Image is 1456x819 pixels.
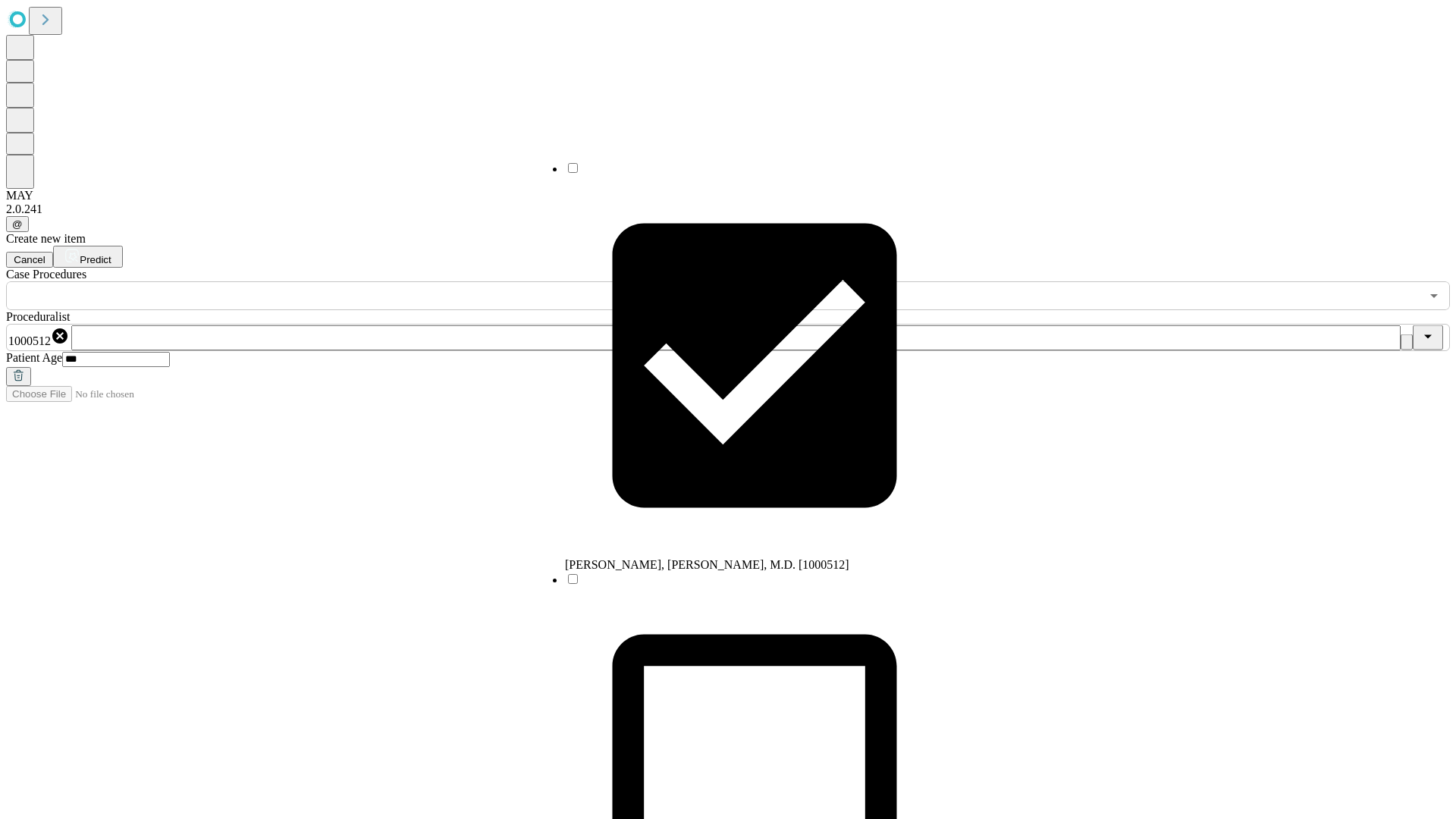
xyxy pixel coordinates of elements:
[6,310,70,323] span: Proceduralist
[6,202,1450,216] div: 2.0.241
[80,254,111,265] span: Predict
[565,558,849,571] span: [PERSON_NAME], [PERSON_NAME], M.D. [1000512]
[1423,285,1445,306] button: Open
[6,351,62,364] span: Patient Age
[8,334,51,347] span: 1000512
[1413,325,1443,350] button: Close
[8,327,69,348] div: 1000512
[6,189,1450,202] div: MAY
[12,218,23,230] span: @
[6,252,53,268] button: Cancel
[6,232,86,245] span: Create new item
[14,254,45,265] span: Cancel
[53,246,123,268] button: Predict
[1401,334,1413,350] button: Clear
[6,268,86,281] span: Scheduled Procedure
[6,216,29,232] button: @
